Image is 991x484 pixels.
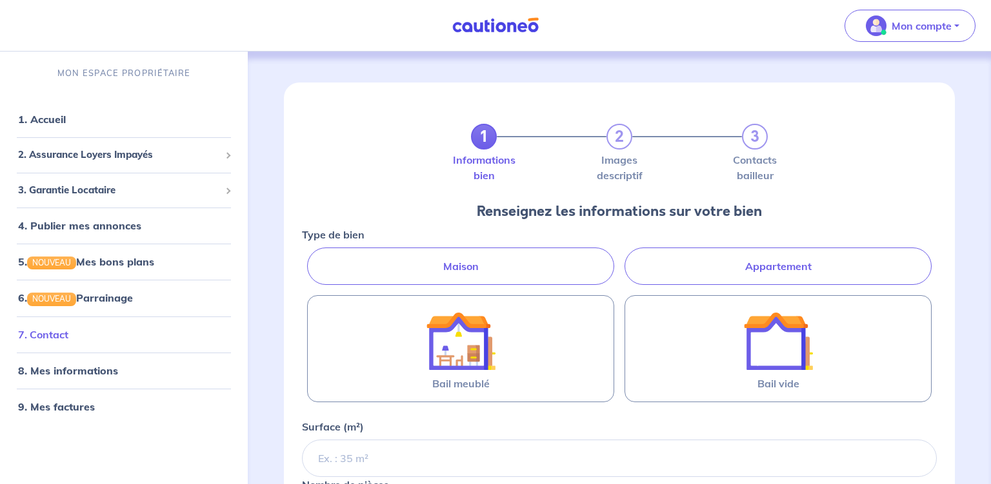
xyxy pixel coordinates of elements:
[432,376,490,391] span: Bail meublé
[892,18,952,34] p: Mon compte
[302,419,364,434] p: Surface (m²)
[5,358,243,383] div: 8. Mes informations
[5,213,243,238] div: 4. Publier mes annonces
[625,247,932,285] label: Appartement
[302,201,937,222] div: Renseignez les informations sur votre bien
[742,155,768,180] label: Contacts bailleur
[471,155,497,180] label: Informations bien
[302,227,365,242] p: Type de bien
[845,10,976,42] button: illu_account_valid_menu.svgMon compte
[606,155,632,180] label: Images descriptif
[18,219,141,232] a: 4. Publier mes annonces
[18,328,68,341] a: 7. Contact
[18,291,133,304] a: 6.NOUVEAUParrainage
[5,142,243,168] div: 2. Assurance Loyers Impayés
[5,322,243,347] div: 7. Contact
[18,364,118,377] a: 8. Mes informations
[743,306,813,376] img: illu_empty_lease.svg
[18,400,95,413] a: 9. Mes factures
[866,15,886,36] img: illu_account_valid_menu.svg
[18,113,66,126] a: 1. Accueil
[426,306,495,376] img: illu_furnished_lease.svg
[5,178,243,203] div: 3. Garantie Locataire
[5,106,243,132] div: 1. Accueil
[18,148,220,162] span: 2. Assurance Loyers Impayés
[302,440,937,477] input: Ex. : 35 m²
[757,376,799,391] span: Bail vide
[471,124,497,150] a: 1
[5,285,243,311] div: 6.NOUVEAUParrainage
[5,249,243,275] div: 5.NOUVEAUMes bons plans
[18,183,220,198] span: 3. Garantie Locataire
[447,17,544,34] img: Cautioneo
[5,394,243,420] div: 9. Mes factures
[57,67,190,79] p: MON ESPACE PROPRIÉTAIRE
[18,255,154,268] a: 5.NOUVEAUMes bons plans
[307,247,614,285] label: Maison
